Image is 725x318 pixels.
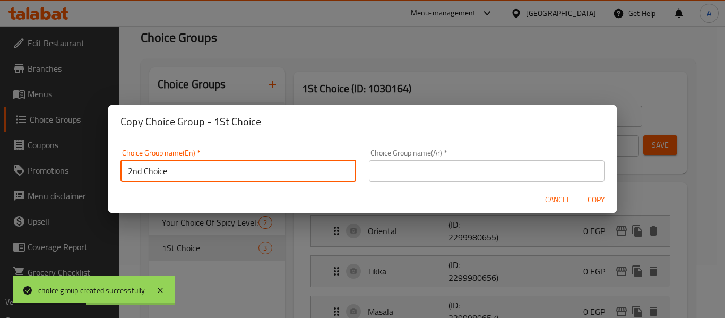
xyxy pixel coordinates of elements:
[541,190,575,210] button: Cancel
[545,193,571,207] span: Cancel
[583,193,609,207] span: Copy
[38,285,145,296] div: choice group created successfully
[369,160,605,182] input: Please enter Choice Group name(ar)
[579,190,613,210] button: Copy
[120,160,356,182] input: Please enter Choice Group name(en)
[120,113,605,130] h2: Copy Choice Group - 1St Choice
